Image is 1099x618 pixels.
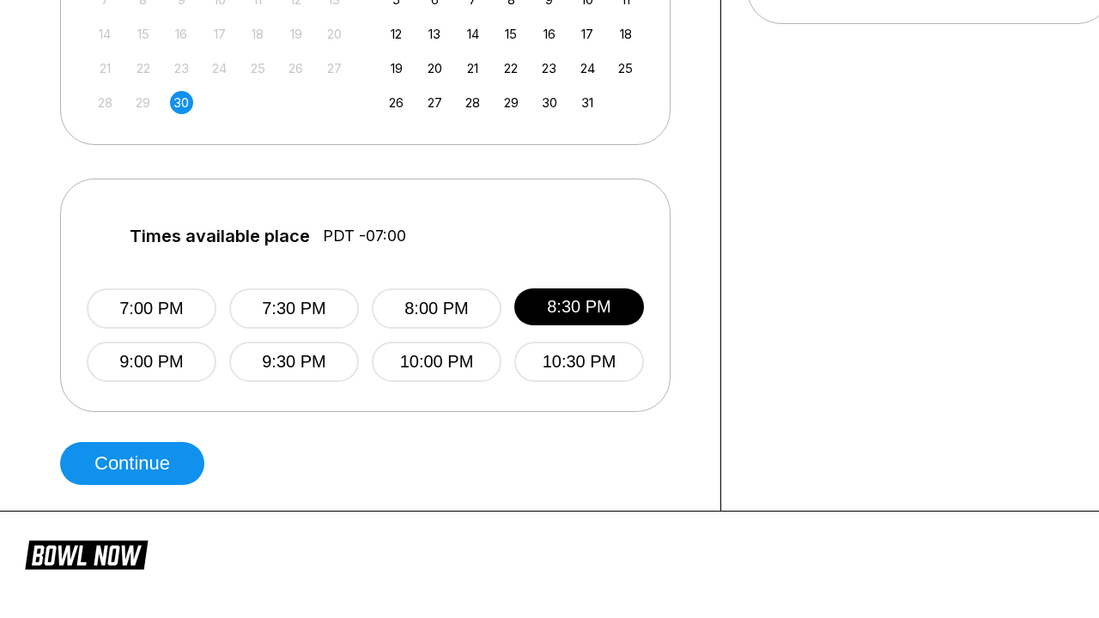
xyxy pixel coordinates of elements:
[372,342,501,382] button: 10:00 PM
[131,22,155,45] div: Not available Monday, September 15th, 2025
[500,91,523,114] div: Choose Wednesday, October 29th, 2025
[500,57,523,80] div: Choose Wednesday, October 22nd, 2025
[208,22,231,45] div: Not available Wednesday, September 17th, 2025
[323,22,346,45] div: Not available Saturday, September 20th, 2025
[614,57,637,80] div: Choose Saturday, October 25th, 2025
[60,442,204,485] button: Continue
[423,22,446,45] div: Choose Monday, October 13th, 2025
[385,22,408,45] div: Choose Sunday, October 12th, 2025
[323,57,346,80] div: Not available Saturday, September 27th, 2025
[614,22,637,45] div: Choose Saturday, October 18th, 2025
[423,57,446,80] div: Choose Monday, October 20th, 2025
[284,22,307,45] div: Not available Friday, September 19th, 2025
[461,22,484,45] div: Choose Tuesday, October 14th, 2025
[385,57,408,80] div: Choose Sunday, October 19th, 2025
[423,91,446,114] div: Choose Monday, October 27th, 2025
[208,57,231,80] div: Not available Wednesday, September 24th, 2025
[246,57,270,80] div: Not available Thursday, September 25th, 2025
[170,57,193,80] div: Not available Tuesday, September 23rd, 2025
[229,342,359,382] button: 9:30 PM
[94,22,117,45] div: Not available Sunday, September 14th, 2025
[229,288,359,329] button: 7:30 PM
[514,288,644,325] button: 8:30 PM
[323,227,406,245] span: PDT -07:00
[514,342,644,382] button: 10:30 PM
[537,57,561,80] div: Choose Thursday, October 23rd, 2025
[87,342,216,382] button: 9:00 PM
[537,91,561,114] div: Choose Thursday, October 30th, 2025
[94,57,117,80] div: Not available Sunday, September 21st, 2025
[284,57,307,80] div: Not available Friday, September 26th, 2025
[87,288,216,329] button: 7:00 PM
[372,288,501,329] button: 8:00 PM
[94,91,117,114] div: Not available Sunday, September 28th, 2025
[461,91,484,114] div: Choose Tuesday, October 28th, 2025
[246,22,270,45] div: Not available Thursday, September 18th, 2025
[385,91,408,114] div: Choose Sunday, October 26th, 2025
[537,22,561,45] div: Choose Thursday, October 16th, 2025
[576,57,599,80] div: Choose Friday, October 24th, 2025
[576,91,599,114] div: Choose Friday, October 31st, 2025
[576,22,599,45] div: Choose Friday, October 17th, 2025
[131,91,155,114] div: Not available Monday, September 29th, 2025
[461,57,484,80] div: Choose Tuesday, October 21st, 2025
[500,22,523,45] div: Choose Wednesday, October 15th, 2025
[130,227,310,245] span: Times available place
[170,22,193,45] div: Not available Tuesday, September 16th, 2025
[170,91,193,114] div: Choose Tuesday, September 30th, 2025
[131,57,155,80] div: Not available Monday, September 22nd, 2025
